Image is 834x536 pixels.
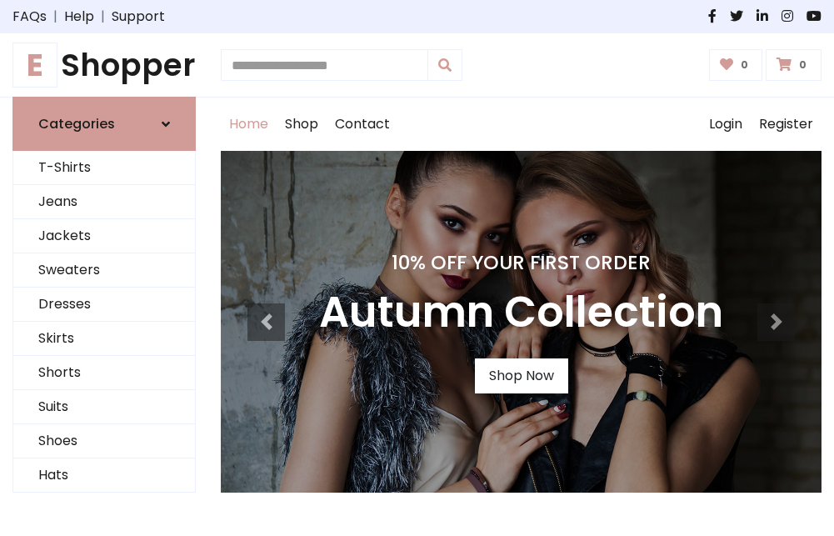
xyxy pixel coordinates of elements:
[701,98,751,151] a: Login
[13,390,195,424] a: Suits
[327,98,398,151] a: Contact
[13,219,195,253] a: Jackets
[94,7,112,27] span: |
[13,288,195,322] a: Dresses
[13,185,195,219] a: Jeans
[13,151,195,185] a: T-Shirts
[751,98,822,151] a: Register
[38,116,115,132] h6: Categories
[766,49,822,81] a: 0
[737,58,752,73] span: 0
[12,43,57,88] span: E
[13,322,195,356] a: Skirts
[221,98,277,151] a: Home
[319,251,723,274] h4: 10% Off Your First Order
[12,7,47,27] a: FAQs
[12,47,196,83] h1: Shopper
[13,253,195,288] a: Sweaters
[277,98,327,151] a: Shop
[13,424,195,458] a: Shoes
[12,97,196,151] a: Categories
[12,47,196,83] a: EShopper
[709,49,763,81] a: 0
[319,288,723,338] h3: Autumn Collection
[64,7,94,27] a: Help
[475,358,568,393] a: Shop Now
[112,7,165,27] a: Support
[13,458,195,493] a: Hats
[795,58,811,73] span: 0
[47,7,64,27] span: |
[13,356,195,390] a: Shorts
